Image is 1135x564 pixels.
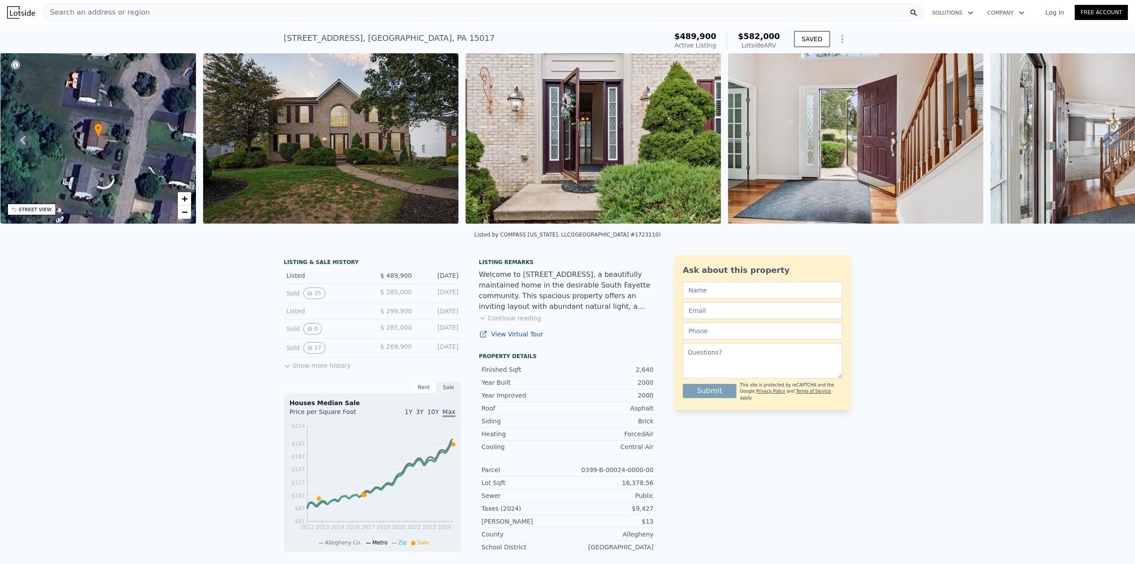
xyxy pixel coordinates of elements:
div: [DATE] [419,307,458,316]
div: Siding [481,417,567,426]
button: View historical data [303,342,325,354]
span: 1Y [405,408,412,415]
div: Public [567,491,654,500]
tspan: $87 [295,505,305,512]
tspan: $67 [295,519,305,525]
div: Finished Sqft [481,365,567,374]
tspan: 2012 [301,524,314,530]
div: 16,378.56 [567,478,654,487]
button: View historical data [303,323,322,335]
div: Taxes (2024) [481,504,567,513]
a: Log In [1035,8,1075,17]
div: Heating [481,430,567,438]
span: $582,000 [738,32,780,41]
tspan: $187 [291,441,305,447]
div: Brick [567,417,654,426]
tspan: 2017 [361,524,375,530]
div: Listed [286,307,365,316]
tspan: $107 [291,493,305,499]
tspan: 2022 [407,524,421,530]
span: Allegheny Co. [325,540,362,546]
div: ForcedAir [567,430,654,438]
div: Ask about this property [683,264,842,276]
div: Parcel [481,465,567,474]
a: View Virtual Tour [479,330,656,339]
div: • [94,123,103,138]
img: Sale: 169807152 Parcel: 92378680 [203,53,458,224]
div: County [481,530,567,539]
div: School District [481,543,567,552]
tspan: $147 [291,466,305,473]
div: [GEOGRAPHIC_DATA] [567,543,654,552]
div: Houses Median Sale [290,398,455,407]
button: Show more history [284,358,351,370]
span: + [182,193,188,204]
div: [DATE] [419,323,458,335]
span: $ 269,900 [380,343,412,350]
tspan: 2013 [316,524,329,530]
div: 2000 [567,391,654,400]
a: Terms of Service [796,389,831,394]
div: Central Air [567,442,654,451]
div: 2000 [567,378,654,387]
div: 2,640 [567,365,654,374]
img: Sale: 169807152 Parcel: 92378680 [728,53,983,224]
div: Allegheny [567,530,654,539]
span: Max [442,408,455,417]
tspan: 2014 [331,524,345,530]
div: Year Improved [481,391,567,400]
span: Active Listing [674,42,716,49]
a: Zoom out [178,205,191,219]
div: Listing remarks [479,259,656,266]
span: $ 285,000 [380,288,412,296]
div: LISTING & SALE HISTORY [284,259,461,268]
div: STREET VIEW [19,206,52,213]
div: Rent [411,382,436,393]
a: Zoom in [178,192,191,205]
div: Welcome to [STREET_ADDRESS], a beautifully maintained home in the desirable South Fayette communi... [479,269,656,312]
div: Listed by COMPASS [US_STATE], LLC ([GEOGRAPHIC_DATA] #1723110) [474,232,661,238]
tspan: $127 [291,480,305,486]
tspan: 2016 [346,524,360,530]
button: Submit [683,384,736,398]
img: Lotside [7,6,35,19]
div: Sewer [481,491,567,500]
div: [STREET_ADDRESS] , [GEOGRAPHIC_DATA] , PA 15017 [284,32,495,44]
div: 0399-B-00024-0000-00 [567,465,654,474]
div: $13 [567,517,654,526]
div: This site is protected by reCAPTCHA and the Google and apply. [740,382,842,401]
div: Roof [481,404,567,413]
span: Zip [398,540,407,546]
button: Continue reading [479,314,541,323]
span: Metro [372,540,387,546]
div: [DATE] [419,271,458,280]
div: Sale [436,382,461,393]
div: [DATE] [419,342,458,354]
div: Property details [479,353,656,360]
div: Year Built [481,378,567,387]
span: $ 489,900 [380,272,412,279]
div: Sold [286,342,365,354]
tspan: 2024 [438,524,451,530]
button: View historical data [303,288,325,299]
input: Name [683,282,842,299]
tspan: 2023 [423,524,436,530]
div: Sold [286,323,365,335]
div: Listed [286,271,365,280]
span: • [94,124,103,132]
img: Sale: 169807152 Parcel: 92378680 [466,53,721,224]
button: Company [980,5,1031,21]
div: Lotside ARV [738,41,780,50]
span: 3Y [416,408,423,415]
a: Free Account [1075,5,1128,20]
tspan: 2020 [392,524,406,530]
input: Email [683,302,842,319]
div: Lot Sqft [481,478,567,487]
div: Price per Square Foot [290,407,372,422]
a: Privacy Policy [756,389,785,394]
button: Show Options [834,30,851,48]
span: 10Y [427,408,439,415]
div: Asphalt [567,404,654,413]
div: [PERSON_NAME] [481,517,567,526]
span: − [182,206,188,217]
